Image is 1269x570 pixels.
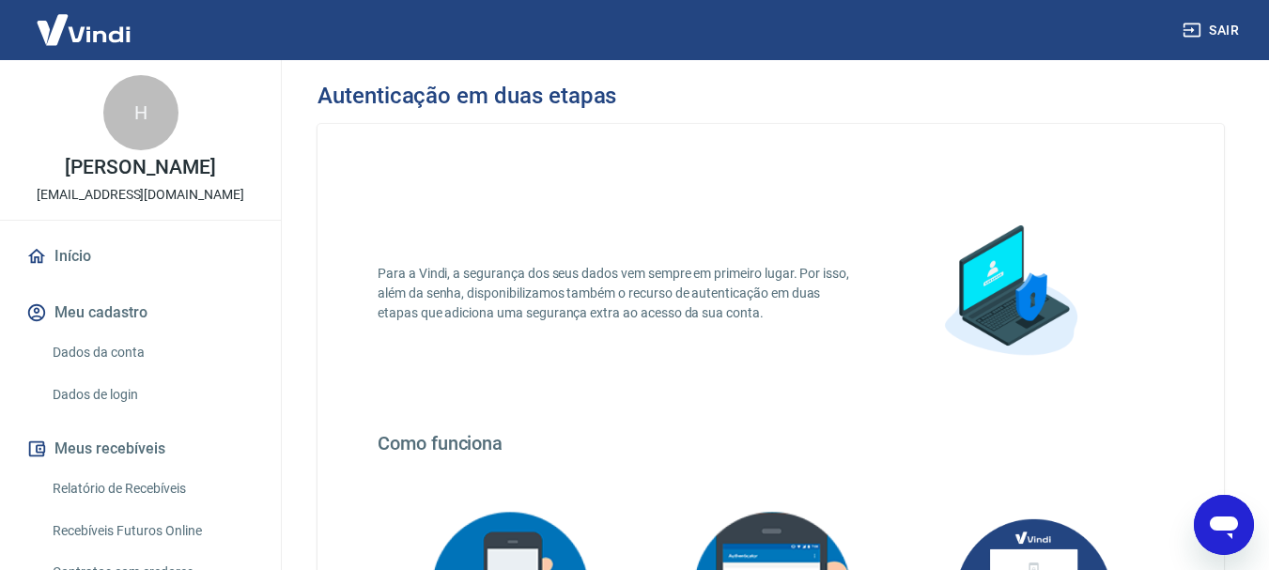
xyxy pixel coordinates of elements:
[45,376,258,414] a: Dados de login
[916,199,1104,387] img: explication-mfa1.88a31355a892c34851cc.png
[23,1,145,58] img: Vindi
[317,83,616,109] h3: Autenticação em duas etapas
[45,333,258,372] a: Dados da conta
[45,470,258,508] a: Relatório de Recebíveis
[378,264,856,323] p: Para a Vindi, a segurança dos seus dados vem sempre em primeiro lugar. Por isso, além da senha, d...
[1194,495,1254,555] iframe: Botão para abrir a janela de mensagens
[23,428,258,470] button: Meus recebíveis
[103,75,178,150] div: H
[37,185,244,205] p: [EMAIL_ADDRESS][DOMAIN_NAME]
[23,292,258,333] button: Meu cadastro
[378,432,1164,454] h4: Como funciona
[65,158,215,177] p: [PERSON_NAME]
[23,236,258,277] a: Início
[1179,13,1246,48] button: Sair
[45,512,258,550] a: Recebíveis Futuros Online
